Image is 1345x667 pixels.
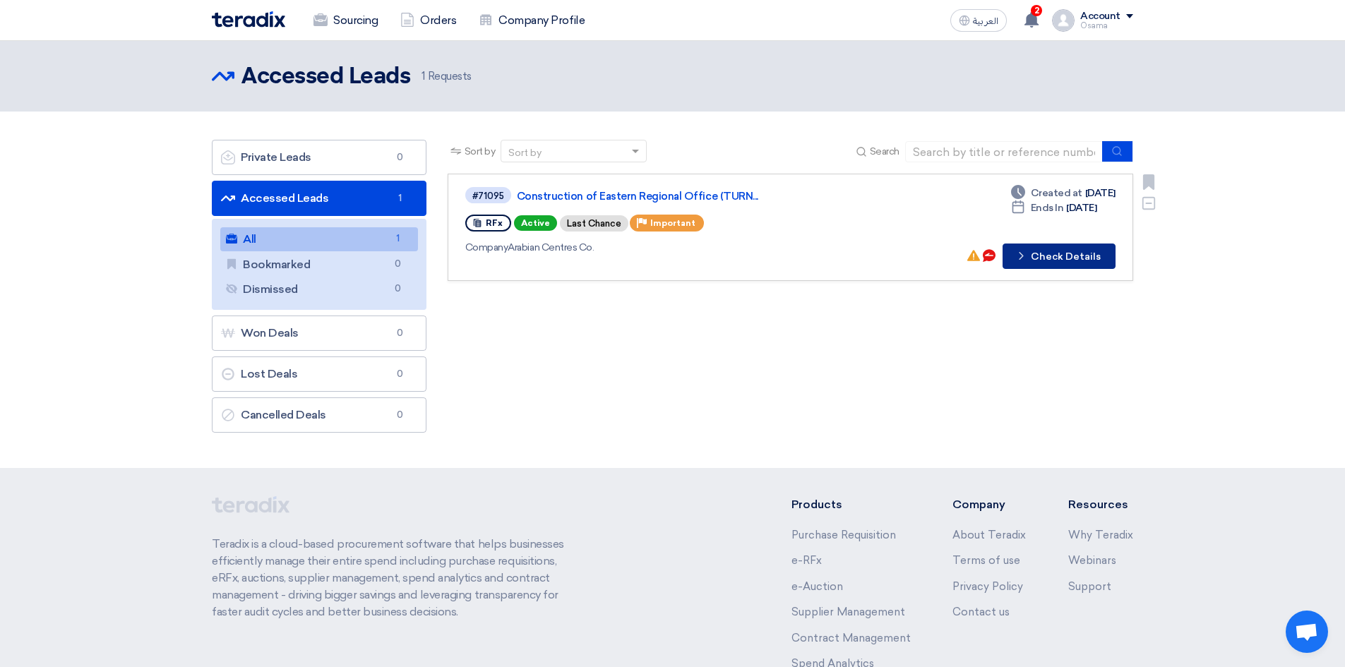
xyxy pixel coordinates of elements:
a: Contact us [952,606,1010,618]
span: 2 [1031,5,1042,16]
span: Requests [422,68,472,85]
span: 1 [390,232,407,246]
a: Sourcing [302,5,389,36]
a: Support [1068,580,1111,593]
span: Ends In [1031,200,1064,215]
span: Sort by [465,144,496,159]
a: Supplier Management [791,606,905,618]
a: Terms of use [952,554,1020,567]
a: Contract Management [791,632,911,644]
div: Last Chance [560,215,628,232]
button: Check Details [1003,244,1116,269]
span: 0 [392,150,409,164]
span: 0 [392,326,409,340]
a: Webinars [1068,554,1116,567]
span: RFx [486,218,503,228]
span: Important [650,218,695,228]
img: profile_test.png [1052,9,1075,32]
a: Construction of Eastern Regional Office (TURN... [517,190,870,203]
span: 1 [422,70,425,83]
span: 0 [390,257,407,272]
div: Osama [1080,22,1133,30]
a: Bookmarked [220,253,418,277]
span: 0 [392,408,409,422]
a: Dismissed [220,277,418,301]
a: Cancelled Deals0 [212,397,426,433]
div: [DATE] [1011,186,1116,200]
h2: Accessed Leads [241,63,410,91]
a: Orders [389,5,467,36]
span: 0 [390,282,407,296]
a: Lost Deals0 [212,356,426,392]
a: Company Profile [467,5,596,36]
a: Won Deals0 [212,316,426,351]
span: Active [514,215,557,231]
a: Why Teradix [1068,529,1133,541]
p: Teradix is a cloud-based procurement software that helps businesses efficiently manage their enti... [212,536,580,620]
li: Resources [1068,496,1133,513]
span: Created at [1031,186,1082,200]
a: e-Auction [791,580,843,593]
div: Sort by [508,145,542,160]
a: About Teradix [952,529,1026,541]
div: Arabian Centres Co. [465,240,873,255]
li: Products [791,496,911,513]
a: Open chat [1286,611,1328,653]
div: #71095 [472,191,504,200]
span: 1 [392,191,409,205]
input: Search by title or reference number [905,141,1103,162]
button: العربية [950,9,1007,32]
div: Account [1080,11,1120,23]
a: All [220,227,418,251]
li: Company [952,496,1026,513]
span: Company [465,241,508,253]
div: [DATE] [1011,200,1097,215]
a: Purchase Requisition [791,529,896,541]
span: 0 [392,367,409,381]
a: Accessed Leads1 [212,181,426,216]
span: Search [870,144,899,159]
span: العربية [973,16,998,26]
a: Private Leads0 [212,140,426,175]
a: e-RFx [791,554,822,567]
a: Privacy Policy [952,580,1023,593]
img: Teradix logo [212,11,285,28]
